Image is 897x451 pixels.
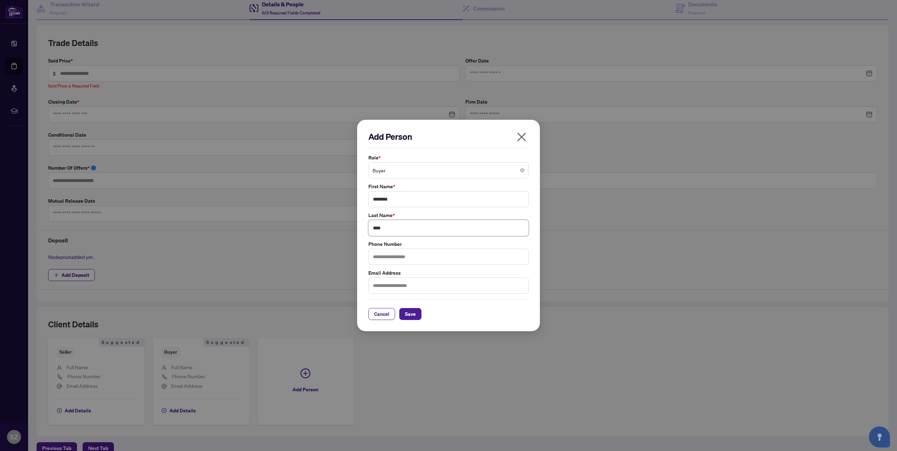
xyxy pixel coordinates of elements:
[374,308,389,320] span: Cancel
[399,308,421,320] button: Save
[520,168,524,172] span: close-circle
[373,164,524,177] span: Buyer
[368,183,529,190] label: First Name
[368,154,529,162] label: Role
[368,240,529,248] label: Phone Number
[869,426,890,447] button: Open asap
[405,308,416,320] span: Save
[368,269,529,277] label: Email Address
[516,131,527,143] span: close
[368,211,529,219] label: Last Name
[368,308,395,320] button: Cancel
[368,131,529,142] h2: Add Person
